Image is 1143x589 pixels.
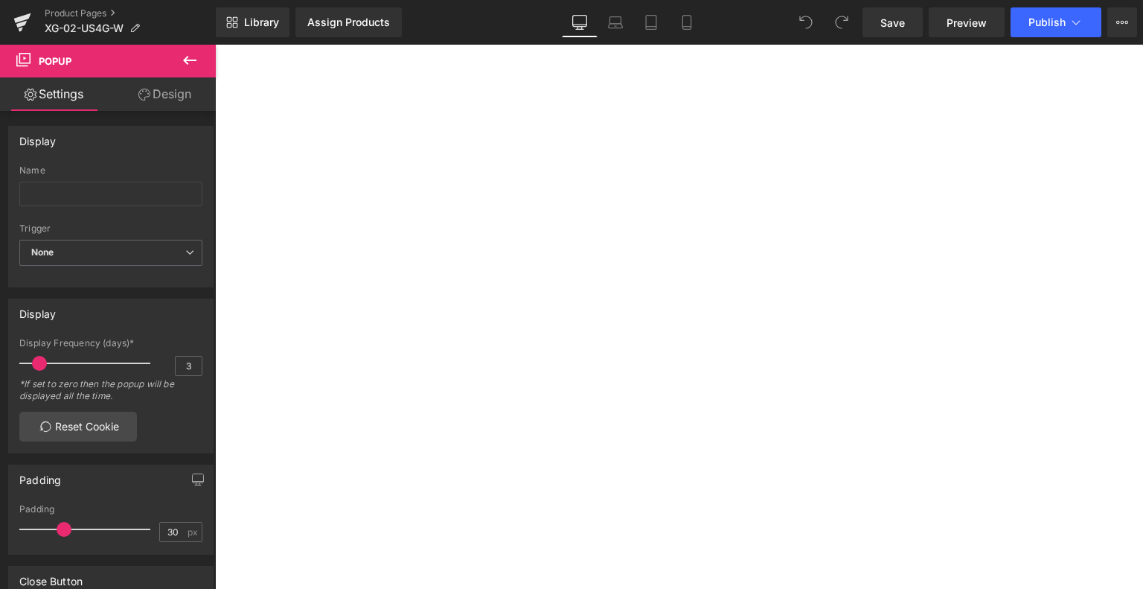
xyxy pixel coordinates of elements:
a: Reset Cookie [19,412,137,442]
button: Redo [827,7,857,37]
span: XG-02-US4G-W [45,22,124,34]
span: Popup [39,55,71,67]
div: Name [19,165,202,176]
div: Padding [19,504,202,515]
div: Padding [19,465,61,486]
span: px [188,527,200,537]
div: Display [19,127,56,147]
div: Assign Products [307,16,390,28]
a: Product Pages [45,7,216,19]
button: Undo [791,7,821,37]
a: Laptop [598,7,633,37]
button: Publish [1011,7,1101,37]
a: Mobile [669,7,705,37]
a: Preview [929,7,1005,37]
span: Publish [1028,16,1066,28]
span: Library [244,16,279,29]
a: Tablet [633,7,669,37]
a: Design [111,77,219,111]
span: Save [880,15,905,31]
div: Close Button [19,567,83,588]
div: Display Frequency (days)* [19,338,202,348]
span: Preview [947,15,987,31]
div: Trigger [19,223,202,234]
b: None [31,246,54,258]
div: Display [19,299,56,320]
a: New Library [216,7,289,37]
button: More [1107,7,1137,37]
div: *If set to zero then the popup will be displayed all the time.​ [19,378,202,412]
a: Desktop [562,7,598,37]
